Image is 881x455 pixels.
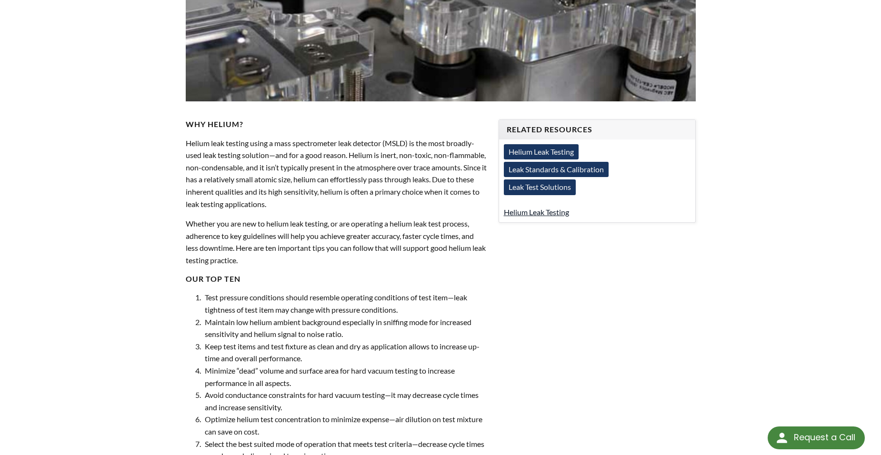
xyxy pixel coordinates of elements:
li: Keep test items and test fixture as clean and dry as application allows to increase up-time and o... [202,340,487,365]
li: Optimize helium test concentration to minimize expense—air dilution on test mixture can save on c... [202,413,487,437]
a: Leak Standards & Calibration [504,162,609,177]
h4: Related Resources [507,125,688,135]
p: Whether you are new to helium leak testing, or are operating a helium leak test process, adherenc... [186,218,487,266]
a: Helium Leak Testing [504,208,569,217]
li: Minimize “dead” volume and surface area for hard vacuum testing to increase performance in all as... [202,365,487,389]
span: Helium leak testing using a mass spectrometer leak detector (MSLD) is the most broadly-used leak ... [186,138,487,208]
li: Avoid conductance constraints for hard vacuum testing—it may decrease cycle times and increase se... [202,389,487,413]
div: Request a Call [794,426,855,448]
a: Helium Leak Testing [504,144,579,159]
h4: Our Top Ten [186,274,487,284]
img: round button [774,430,790,445]
a: Leak Test Solutions [504,179,576,195]
li: Test pressure conditions should resemble operating conditions of test item—leak tightness of test... [202,291,487,316]
h4: Why Helium? [186,119,487,129]
div: Request a Call [768,426,865,449]
li: Maintain low helium ambient background especially in sniffing mode for increased sensitivity and ... [202,316,487,340]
